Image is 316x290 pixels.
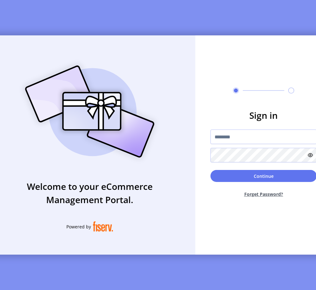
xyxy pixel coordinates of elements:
img: card_Illustration.svg [15,58,164,165]
span: Powered by [66,223,91,230]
